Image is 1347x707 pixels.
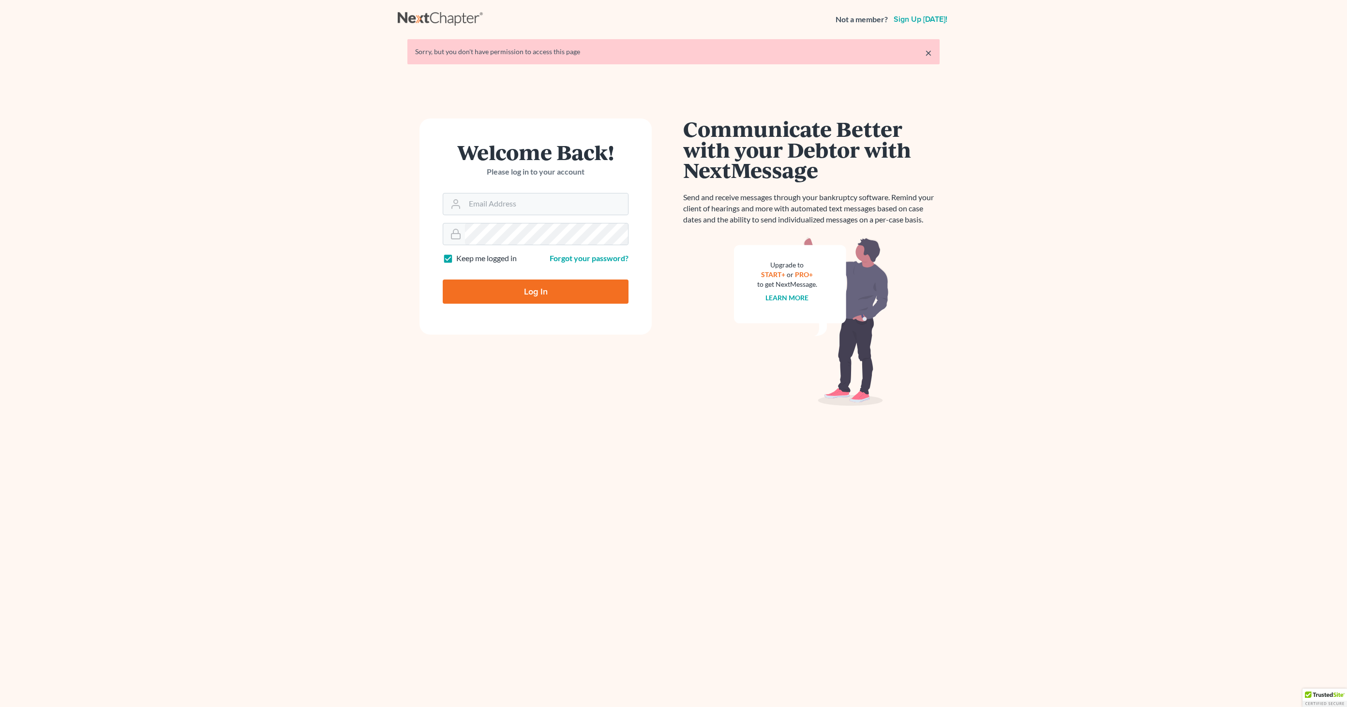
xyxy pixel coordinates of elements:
a: PRO+ [795,270,813,279]
div: TrustedSite Certified [1302,689,1347,707]
strong: Not a member? [836,14,888,25]
div: Upgrade to [757,260,817,270]
a: Learn more [766,294,809,302]
div: to get NextMessage. [757,280,817,289]
h1: Welcome Back! [443,142,629,162]
a: START+ [762,270,786,279]
input: Log In [443,280,629,304]
p: Send and receive messages through your bankruptcy software. Remind your client of hearings and mo... [683,192,940,225]
a: Forgot your password? [550,253,629,263]
span: or [787,270,794,279]
div: Sorry, but you don't have permission to access this page [415,47,932,57]
p: Please log in to your account [443,166,629,177]
input: Email Address [465,193,628,215]
img: nextmessage_bg-59042aed3d76b12b5cd301f8e5b87938c9018125f34e5fa2b7a6b67550977c72.svg [734,237,889,406]
a: × [925,47,932,59]
h1: Communicate Better with your Debtor with NextMessage [683,118,940,180]
a: Sign up [DATE]! [892,15,949,23]
label: Keep me logged in [456,253,517,264]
